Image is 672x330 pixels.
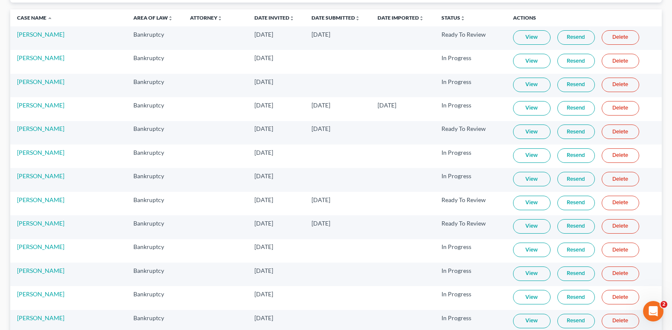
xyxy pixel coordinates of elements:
a: View [513,30,551,45]
a: View [513,124,551,139]
a: Delete [602,196,639,210]
i: expand_less [47,16,52,21]
td: Bankruptcy [127,74,183,97]
a: Case Name expand_less [17,14,52,21]
th: Actions [506,9,662,26]
span: [DATE] [254,149,273,156]
a: View [513,196,551,210]
a: [PERSON_NAME] [17,290,64,298]
a: Delete [602,124,639,139]
td: In Progress [435,263,506,286]
a: Statusunfold_more [441,14,465,21]
a: Resend [557,54,595,68]
span: [DATE] [311,125,330,132]
span: [DATE] [254,31,273,38]
span: [DATE] [254,314,273,321]
a: View [513,219,551,234]
a: View [513,101,551,116]
a: Date Invitedunfold_more [254,14,294,21]
a: Resend [557,314,595,328]
a: Delete [602,314,639,328]
span: [DATE] [311,31,330,38]
a: [PERSON_NAME] [17,196,64,203]
td: Ready To Review [435,215,506,239]
td: In Progress [435,168,506,191]
a: Delete [602,148,639,163]
span: [DATE] [378,101,396,109]
a: Resend [557,243,595,257]
a: [PERSON_NAME] [17,31,64,38]
a: View [513,148,551,163]
a: [PERSON_NAME] [17,101,64,109]
a: [PERSON_NAME] [17,172,64,179]
a: Delete [602,219,639,234]
a: Resend [557,30,595,45]
a: Delete [602,172,639,186]
a: Date Submittedunfold_more [311,14,360,21]
span: 2 [660,301,667,308]
td: Bankruptcy [127,50,183,73]
a: View [513,78,551,92]
a: [PERSON_NAME] [17,125,64,132]
a: Attorneyunfold_more [190,14,222,21]
td: Ready To Review [435,192,506,215]
a: Resend [557,266,595,281]
a: Delete [602,30,639,45]
td: In Progress [435,50,506,73]
a: [PERSON_NAME] [17,78,64,85]
span: [DATE] [254,196,273,203]
span: [DATE] [254,125,273,132]
i: unfold_more [289,16,294,21]
span: [DATE] [254,220,273,227]
i: unfold_more [217,16,222,21]
td: Bankruptcy [127,215,183,239]
a: View [513,290,551,304]
span: [DATE] [254,101,273,109]
a: View [513,172,551,186]
td: Ready To Review [435,121,506,145]
i: unfold_more [355,16,360,21]
td: In Progress [435,145,506,168]
a: Delete [602,290,639,304]
td: Bankruptcy [127,26,183,50]
a: Resend [557,148,595,163]
a: Date Importedunfold_more [378,14,424,21]
td: Bankruptcy [127,192,183,215]
td: Bankruptcy [127,168,183,191]
span: [DATE] [311,196,330,203]
a: Resend [557,101,595,116]
a: View [513,243,551,257]
a: Delete [602,101,639,116]
td: Bankruptcy [127,121,183,145]
span: [DATE] [254,267,273,274]
span: [DATE] [254,172,273,179]
a: Delete [602,54,639,68]
span: [DATE] [254,290,273,298]
td: Bankruptcy [127,239,183,263]
a: Delete [602,78,639,92]
i: unfold_more [460,16,465,21]
a: [PERSON_NAME] [17,243,64,250]
a: [PERSON_NAME] [17,54,64,61]
td: Bankruptcy [127,97,183,121]
a: [PERSON_NAME] [17,267,64,274]
a: Resend [557,219,595,234]
a: [PERSON_NAME] [17,314,64,321]
a: Resend [557,290,595,304]
td: Bankruptcy [127,145,183,168]
a: [PERSON_NAME] [17,220,64,227]
a: Resend [557,196,595,210]
a: Resend [557,78,595,92]
a: Area of Lawunfold_more [133,14,173,21]
a: View [513,314,551,328]
i: unfold_more [168,16,173,21]
span: [DATE] [311,220,330,227]
a: Delete [602,266,639,281]
span: [DATE] [254,243,273,250]
a: Delete [602,243,639,257]
a: Resend [557,172,595,186]
span: [DATE] [311,101,330,109]
a: View [513,54,551,68]
a: Resend [557,124,595,139]
span: [DATE] [254,54,273,61]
